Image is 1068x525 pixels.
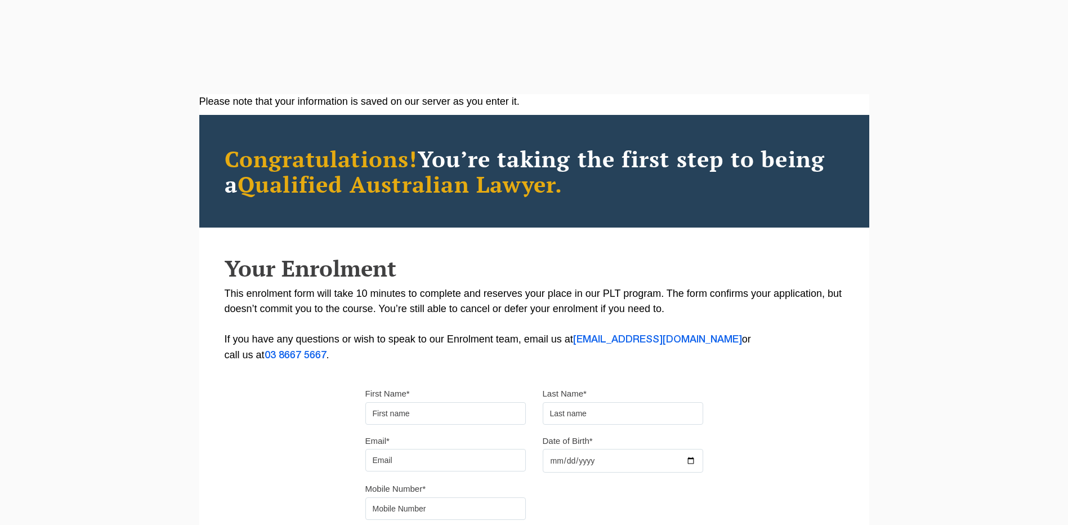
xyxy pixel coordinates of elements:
a: 03 8667 5667 [265,351,327,360]
label: Email* [365,435,390,447]
div: Please note that your information is saved on our server as you enter it. [199,94,869,109]
input: Mobile Number [365,497,526,520]
label: Mobile Number* [365,483,426,495]
input: First name [365,402,526,425]
p: This enrolment form will take 10 minutes to complete and reserves your place in our PLT program. ... [225,286,844,363]
input: Email [365,449,526,471]
h2: You’re taking the first step to being a [225,146,844,197]
input: Last name [543,402,703,425]
a: [EMAIL_ADDRESS][DOMAIN_NAME] [573,335,742,344]
span: Qualified Australian Lawyer. [238,169,563,199]
label: First Name* [365,388,410,399]
label: Date of Birth* [543,435,593,447]
h2: Your Enrolment [225,256,844,281]
label: Last Name* [543,388,587,399]
span: Congratulations! [225,144,418,173]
